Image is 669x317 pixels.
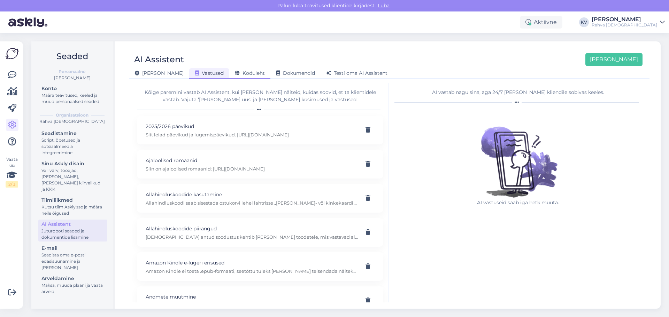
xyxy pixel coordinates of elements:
p: Amazon Kindle e-lugeri erisused [146,259,358,267]
div: Arveldamine [41,275,104,282]
div: 2 / 3 [6,181,18,188]
div: KV [579,17,589,27]
img: No qna [473,109,563,199]
div: E-mail [41,245,104,252]
a: SeadistamineScript, õpetused ja sotsiaalmeedia integreerimine [38,129,107,157]
p: Allahindluskoodide piirangud [146,225,358,232]
a: TiimiliikmedKutsu tiim Askly'sse ja määra neile õigused [38,196,107,217]
div: [PERSON_NAME] [37,75,107,81]
div: Vaata siia [6,156,18,188]
div: Juturoboti seaded ja dokumentide lisamine [41,228,104,240]
a: KontoMäära teavitused, keeled ja muud personaalsed seaded [38,84,107,106]
span: [PERSON_NAME] [134,70,184,76]
div: Seadistamine [41,130,104,137]
a: Sinu Askly disainVali värv, tööajad, [PERSON_NAME], [PERSON_NAME] kiirvalikud ja KKK [38,159,107,193]
p: Siin on ajaloolised romaanid: [URL][DOMAIN_NAME] [146,166,358,172]
span: Luba [376,2,392,9]
div: 2025/2026 päevikudSiit leiad päevikud ja lugemispäevikud: [URL][DOMAIN_NAME] [137,116,383,144]
div: Määra teavitused, keeled ja muud personaalsed seaded [41,92,104,105]
div: Andmete muutminePalun edasta enda isikukood, et saaksin su konto üle vaadata. [137,286,383,315]
b: Organisatsioon [56,112,89,118]
div: Maksa, muuda plaani ja vaata arveid [41,282,104,295]
p: Siit leiad päevikud ja lugemispäevikud: [URL][DOMAIN_NAME] [146,132,358,138]
p: Ajaloolised romaanid [146,157,358,164]
a: [PERSON_NAME]Rahva [DEMOGRAPHIC_DATA] [592,17,665,28]
a: E-mailSeadista oma e-posti edasisuunamine ja [PERSON_NAME] [38,244,107,272]
div: AI Assistent [41,221,104,228]
span: Dokumendid [276,70,315,76]
div: Seadista oma e-posti edasisuunamine ja [PERSON_NAME] [41,252,104,271]
span: Testi oma AI Assistent [326,70,387,76]
div: Ajaloolised romaanidSiin on ajaloolised romaanid: [URL][DOMAIN_NAME] [137,150,383,179]
div: Kutsu tiim Askly'sse ja määra neile õigused [41,204,104,216]
a: ArveldamineMaksa, muuda plaani ja vaata arveid [38,274,107,296]
p: [DEMOGRAPHIC_DATA] antud soodustus kehtib [PERSON_NAME] toodetele, mis vastavad allahindluskoodi ... [146,234,358,240]
p: 2025/2026 päevikud [146,122,358,130]
button: [PERSON_NAME] [585,53,643,66]
span: Koduleht [235,70,265,76]
div: Allahindluskoodide kasutamineAllahindluskoodi saab sisestada ostukorvi lehel lahtrisse „[PERSON_N... [137,184,383,213]
div: Script, õpetused ja sotsiaalmeedia integreerimine [41,137,104,156]
span: Vastused [195,70,224,76]
img: Askly Logo [6,47,19,60]
h2: Seaded [37,50,107,63]
p: AI vastuseid saab iga hetk muuta. [473,199,563,206]
p: Amazon Kindle ei toeta .epub-formaati, seetõttu tuleks [PERSON_NAME] teisendada näiteks programmi... [146,268,358,274]
p: Palun edasta enda isikukood, et saaksin su konto üle vaadata. [146,302,358,308]
div: Tiimiliikmed [41,197,104,204]
div: Kõige paremini vastab AI Assistent, kui [PERSON_NAME] näiteid, kuidas soovid, et ta klientidele v... [137,89,383,103]
p: Andmete muutmine [146,293,358,301]
div: AI Assistent [134,53,184,66]
div: [PERSON_NAME] [592,17,657,22]
div: AI vastab nagu sina, aga 24/7 [PERSON_NAME] kliendile sobivas keeles. [394,89,641,96]
b: Personaalne [59,69,86,75]
p: Allahindluskoodide kasutamine [146,191,358,198]
div: Vali värv, tööajad, [PERSON_NAME], [PERSON_NAME] kiirvalikud ja KKK [41,167,104,192]
div: Konto [41,85,104,92]
div: Aktiivne [520,16,562,29]
div: Sinu Askly disain [41,160,104,167]
div: Allahindluskoodide piirangud[DEMOGRAPHIC_DATA] antud soodustus kehtib [PERSON_NAME] toodetele, mi... [137,218,383,247]
div: Rahva [DEMOGRAPHIC_DATA] [592,22,657,28]
div: Rahva [DEMOGRAPHIC_DATA] [37,118,107,125]
div: Amazon Kindle e-lugeri erisusedAmazon Kindle ei toeta .epub-formaati, seetõttu tuleks [PERSON_NAM... [137,252,383,281]
a: AI AssistentJuturoboti seaded ja dokumentide lisamine [38,220,107,241]
p: Allahindluskoodi saab sisestada ostukorvi lehel lahtrisse „[PERSON_NAME]- või kinkekaardi kood“. ... [146,200,358,206]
